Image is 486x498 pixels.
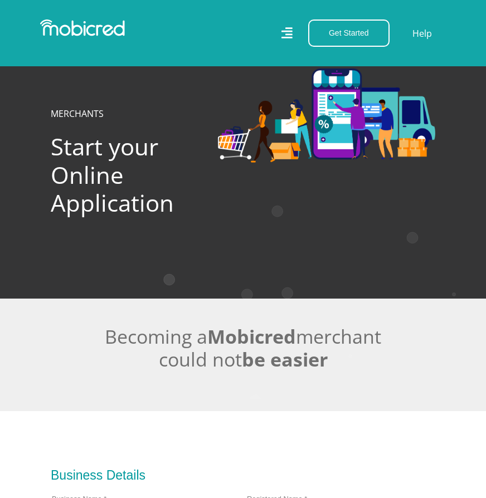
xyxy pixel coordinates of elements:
img: Categories [218,69,435,163]
h1: Start your [51,133,201,217]
img: Mobicred [40,19,125,36]
a: MERCHANTS [51,108,104,120]
div: Business Details [51,466,145,485]
a: Help [412,26,432,41]
span: Online Application [51,159,174,218]
button: Get Started [308,19,390,47]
